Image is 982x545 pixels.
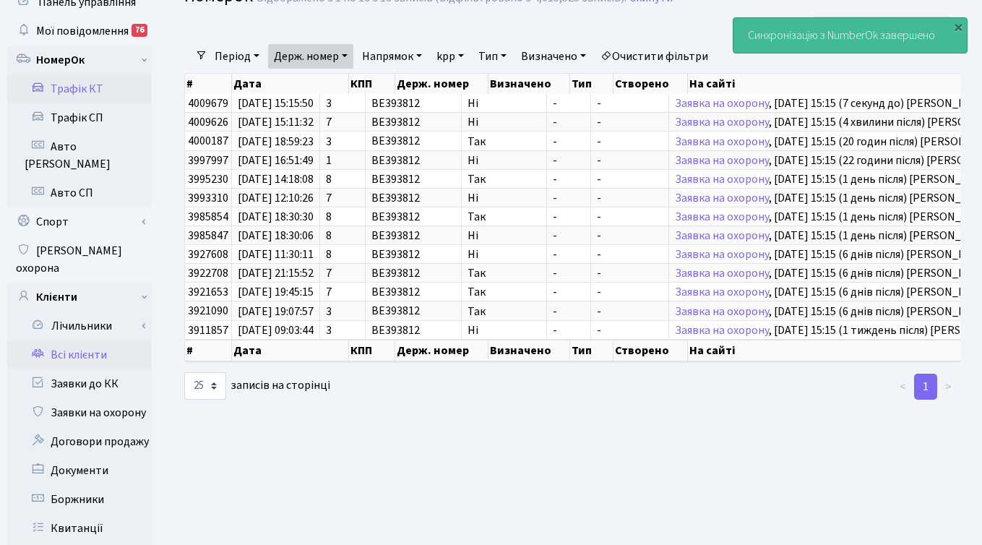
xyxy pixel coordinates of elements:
[468,98,540,109] span: Ні
[232,74,350,94] th: Дата
[188,171,228,187] span: 3995230
[570,340,613,361] th: Тип
[553,249,585,260] span: -
[188,304,228,319] span: 3921090
[951,20,965,34] div: ×
[675,284,769,300] a: Заявка на охорону
[7,340,152,369] a: Всі клієнти
[675,209,769,225] a: Заявка на охорону
[371,304,420,319] span: BE393812
[188,284,228,300] span: 3921653
[570,74,613,94] th: Тип
[675,322,769,338] a: Заявка на охорону
[7,103,152,132] a: Трафік СП
[326,155,359,166] span: 1
[553,230,585,241] span: -
[553,136,585,147] span: -
[371,134,420,150] span: BE393812
[613,74,688,94] th: Створено
[188,246,228,262] span: 3927608
[349,74,395,94] th: КПП
[238,306,314,317] span: [DATE] 19:07:57
[597,173,663,185] span: -
[7,369,152,398] a: Заявки до КК
[132,24,147,37] div: 76
[613,340,688,361] th: Створено
[188,228,228,244] span: 3985847
[188,190,228,206] span: 3993310
[232,340,350,361] th: Дата
[238,136,314,147] span: [DATE] 18:59:23
[326,249,359,260] span: 8
[597,136,663,147] span: -
[326,306,359,317] span: 3
[553,173,585,185] span: -
[595,44,714,69] a: Очистити фільтри
[675,171,769,187] a: Заявка на охорону
[553,325,585,336] span: -
[468,267,540,279] span: Так
[188,134,228,150] span: 4000187
[356,44,428,69] a: Напрямок
[371,114,420,130] span: BE393812
[238,325,314,336] span: [DATE] 09:03:44
[675,114,769,130] a: Заявка на охорону
[468,230,540,241] span: Ні
[371,190,420,206] span: BE393812
[395,340,488,361] th: Держ. номер
[238,173,314,185] span: [DATE] 14:18:08
[675,95,769,111] a: Заявка на охорону
[553,306,585,317] span: -
[468,116,540,128] span: Ні
[468,286,540,298] span: Так
[675,190,769,206] a: Заявка на охорону
[675,265,769,281] a: Заявка на охорону
[371,228,420,244] span: BE393812
[488,340,570,361] th: Визначено
[553,286,585,298] span: -
[326,211,359,223] span: 8
[238,116,314,128] span: [DATE] 15:11:32
[238,155,314,166] span: [DATE] 16:51:49
[371,209,420,225] span: BE393812
[326,98,359,109] span: 3
[7,485,152,514] a: Боржники
[238,286,314,298] span: [DATE] 19:45:15
[188,114,228,130] span: 4009626
[675,304,769,319] a: Заявка на охорону
[36,23,129,39] span: Мої повідомлення
[188,95,228,111] span: 4009679
[7,17,152,46] a: Мої повідомлення76
[371,171,420,187] span: BE393812
[326,325,359,336] span: 3
[238,98,314,109] span: [DATE] 15:15:50
[209,44,265,69] a: Період
[597,249,663,260] span: -
[468,155,540,166] span: Ні
[553,155,585,166] span: -
[597,286,663,298] span: -
[371,246,420,262] span: BE393812
[468,192,540,204] span: Ні
[326,136,359,147] span: 3
[326,116,359,128] span: 7
[597,211,663,223] span: -
[238,192,314,204] span: [DATE] 12:10:26
[597,267,663,279] span: -
[326,267,359,279] span: 7
[371,322,420,338] span: BE393812
[185,340,232,361] th: #
[675,153,769,168] a: Заявка на охорону
[597,230,663,241] span: -
[7,427,152,456] a: Договори продажу
[675,246,769,262] a: Заявка на охорону
[326,173,359,185] span: 8
[188,322,228,338] span: 3911857
[7,207,152,236] a: Спорт
[238,249,314,260] span: [DATE] 11:30:11
[238,267,314,279] span: [DATE] 21:15:52
[675,134,769,150] a: Заявка на охорону
[326,286,359,298] span: 7
[371,153,420,168] span: BE393812
[188,265,228,281] span: 3922708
